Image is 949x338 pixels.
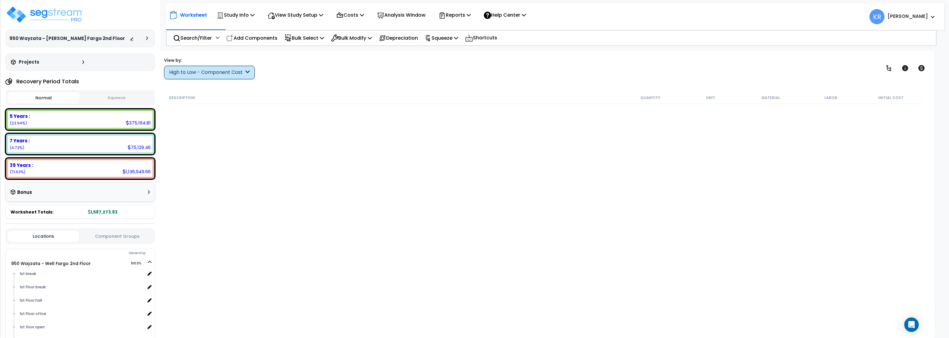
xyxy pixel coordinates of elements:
[379,34,418,42] p: Depreciation
[5,5,84,24] img: logo_pro_r.png
[169,95,195,100] small: Description
[19,59,39,65] h3: Projects
[173,34,212,42] p: Search/Filter
[18,283,145,291] div: 1st Floor break
[88,209,117,215] b: 1,587,273.93
[226,34,277,42] p: Add Components
[126,120,151,126] div: 375,194.81
[904,317,919,332] div: Open Intercom Messenger
[16,78,79,85] h4: Recovery Period Totals
[217,11,254,19] p: Study Info
[484,11,526,19] p: Help Center
[11,260,91,267] a: 950 Wayzata - Well Fargo 2nd Floor 100.0%
[878,95,904,100] small: Initial Cost
[376,31,421,45] div: Depreciation
[169,69,244,76] div: High to Low - Component Cost
[131,260,147,267] span: 100.0%
[462,31,501,45] div: Shortcuts
[18,310,145,317] div: 1st Floor office
[331,34,372,42] p: Bulk Modify
[18,297,145,304] div: 1st Floor hall
[824,95,837,100] small: Labor
[425,34,458,42] p: Squeeze
[465,34,497,42] p: Shortcuts
[869,9,885,24] span: KR
[81,93,152,103] button: Squeeze
[438,11,471,19] p: Reports
[10,121,27,126] small: 23.637684895385387%
[9,35,125,41] h3: 950 Wayzata - [PERSON_NAME] Fargo 2nd Floor
[10,145,24,150] small: 4.733238452420119%
[10,138,30,144] b: 7 Years :
[11,209,54,215] span: Worksheet Totals:
[180,11,207,19] p: Worksheet
[18,250,155,257] div: Ownership
[377,11,425,19] p: Analysis Window
[640,95,660,100] small: Quantity
[888,13,928,19] b: [PERSON_NAME]
[82,233,153,240] button: Component Groups
[706,95,715,100] small: Unit
[223,31,281,45] div: Add Components
[10,162,33,168] b: 39 Years :
[10,113,30,119] b: 5 Years :
[17,190,32,195] h3: Bonus
[761,95,780,100] small: Material
[18,323,145,331] div: 1st floor open
[268,11,323,19] p: View Study Setup
[8,231,79,242] button: Locations
[18,270,145,277] div: 1st break
[336,11,364,19] p: Costs
[164,57,255,63] div: View by:
[284,34,324,42] p: Bulk Select
[128,144,151,151] div: 75,129.46
[123,168,151,175] div: 1,136,949.66
[8,92,79,103] button: Normal
[10,169,25,174] small: 71.6290766521945%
